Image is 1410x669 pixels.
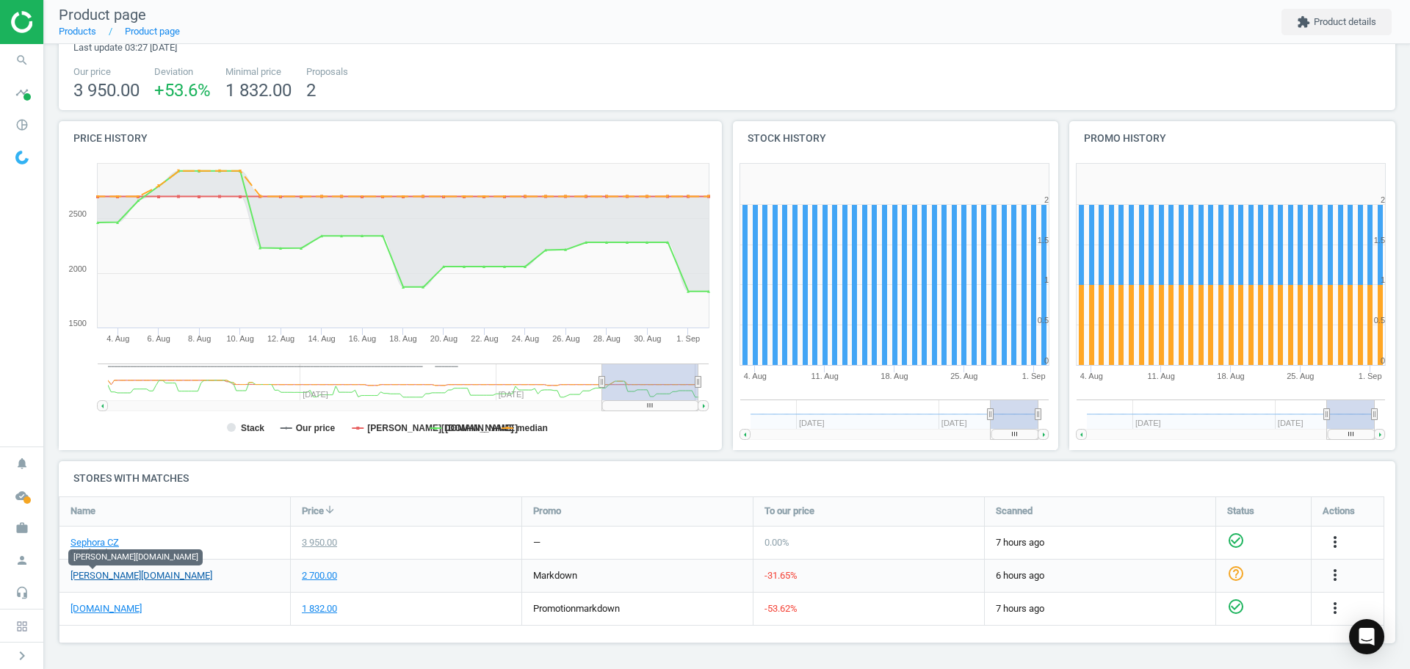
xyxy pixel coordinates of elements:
tspan: 24. Aug [512,334,539,343]
text: 1.5 [1037,236,1048,245]
i: pie_chart_outlined [8,111,36,139]
h4: Promo history [1069,121,1395,156]
button: chevron_right [4,646,40,665]
tspan: Stack [241,423,264,433]
span: markdown [576,603,620,614]
div: [PERSON_NAME][DOMAIN_NAME] [68,549,203,565]
i: search [8,46,36,74]
tspan: [PERSON_NAME][DOMAIN_NAME] [367,423,513,433]
span: Minimal price [225,65,292,79]
span: 3 950.00 [73,80,140,101]
tspan: 25. Aug [1287,372,1314,380]
i: headset_mic [8,579,36,607]
tspan: 22. Aug [471,334,498,343]
h4: Stock history [733,121,1059,156]
a: [PERSON_NAME][DOMAIN_NAME] [70,569,212,582]
i: more_vert [1326,599,1344,617]
i: check_circle_outline [1227,532,1245,549]
i: extension [1297,15,1310,29]
text: 0 [1381,356,1385,365]
i: check_circle_outline [1227,598,1245,615]
span: 6 hours ago [996,569,1204,582]
text: 2500 [69,209,87,218]
tspan: 14. Aug [308,334,335,343]
tspan: 18. Aug [1218,372,1245,380]
text: 1.5 [1374,236,1385,245]
tspan: 1. Sep [1359,372,1382,380]
button: more_vert [1326,566,1344,585]
text: 0 [1044,356,1048,365]
span: 7 hours ago [996,602,1204,615]
i: more_vert [1326,533,1344,551]
tspan: 4. Aug [743,372,766,380]
a: [DOMAIN_NAME] [70,602,142,615]
span: +53.6 % [154,80,211,101]
span: Last update 03:27 [DATE] [73,42,177,53]
h4: Stores with matches [59,461,1395,496]
span: markdown [533,570,577,581]
span: Price [302,505,324,518]
tspan: 10. Aug [226,334,253,343]
tspan: 28. Aug [593,334,621,343]
tspan: 11. Aug [811,372,838,380]
div: 1 832.00 [302,602,337,615]
tspan: 11. Aug [1148,372,1175,380]
tspan: 6. Aug [148,334,170,343]
span: 2 [306,80,316,101]
span: promotion [533,603,576,614]
span: Actions [1323,505,1355,518]
text: 1 [1381,275,1385,284]
div: 3 950.00 [302,536,337,549]
tspan: 16. Aug [349,334,376,343]
span: 0.00 % [764,537,789,548]
span: Deviation [154,65,211,79]
text: 2000 [69,264,87,273]
a: Products [59,26,96,37]
span: Our price [73,65,140,79]
img: wGWNvw8QSZomAAAAABJRU5ErkJggg== [15,151,29,164]
tspan: 4. Aug [1080,372,1103,380]
tspan: 26. Aug [552,334,579,343]
tspan: 12. Aug [267,334,294,343]
tspan: median [517,423,548,433]
span: 7 hours ago [996,536,1204,549]
tspan: 20. Aug [430,334,458,343]
text: 2 [1381,195,1385,204]
tspan: 18. Aug [389,334,416,343]
i: work [8,514,36,542]
button: more_vert [1326,599,1344,618]
i: more_vert [1326,566,1344,584]
i: chevron_right [13,647,31,665]
h4: Price history [59,121,722,156]
text: 1500 [69,319,87,328]
div: — [533,536,540,549]
tspan: Our price [296,423,336,433]
span: To our price [764,505,814,518]
tspan: 4. Aug [106,334,129,343]
span: -31.65 % [764,570,798,581]
tspan: 25. Aug [950,372,977,380]
a: Product page [125,26,180,37]
i: timeline [8,79,36,106]
tspan: [DOMAIN_NAME] [445,423,518,433]
i: help_outline [1227,565,1245,582]
tspan: 18. Aug [881,372,908,380]
i: person [8,546,36,574]
span: 1 832.00 [225,80,292,101]
text: 2 [1044,195,1048,204]
i: notifications [8,449,36,477]
text: 1 [1044,275,1048,284]
span: Scanned [996,505,1033,518]
tspan: 1. Sep [1022,372,1045,380]
text: 0.5 [1374,316,1385,325]
button: more_vert [1326,533,1344,552]
span: Status [1227,505,1254,518]
text: 0.5 [1037,316,1048,325]
a: Sephora CZ [70,536,119,549]
div: 2 700.00 [302,569,337,582]
tspan: 30. Aug [634,334,661,343]
span: Promo [533,505,561,518]
span: Proposals [306,65,348,79]
tspan: 8. Aug [188,334,211,343]
img: ajHJNr6hYgQAAAAASUVORK5CYII= [11,11,115,33]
